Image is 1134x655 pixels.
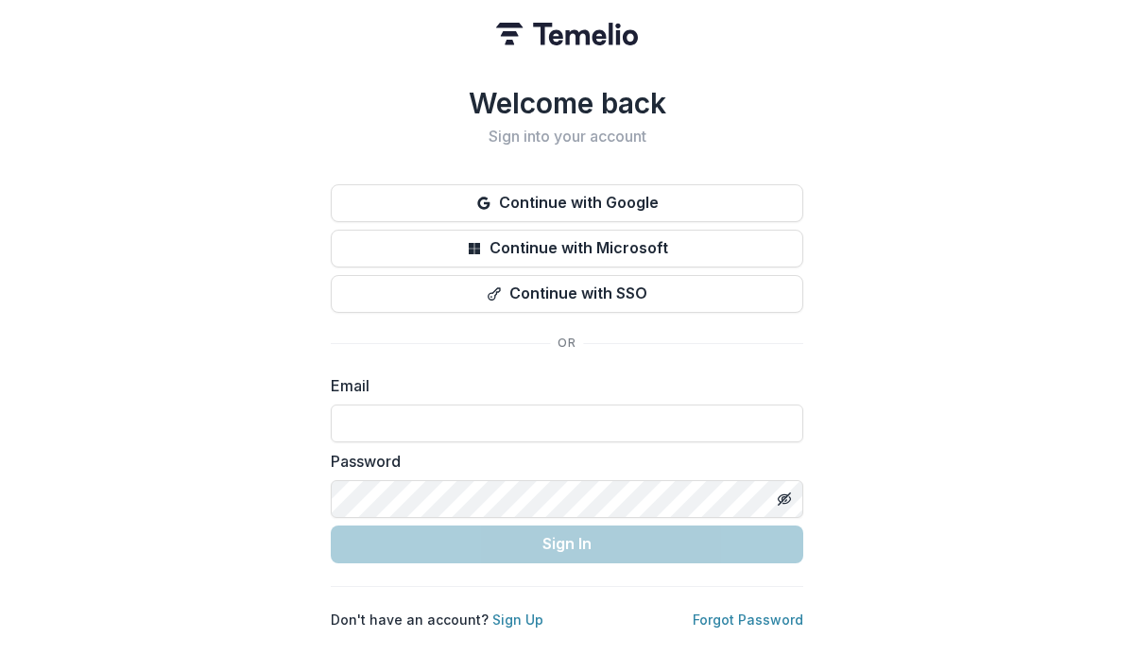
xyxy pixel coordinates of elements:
[492,612,543,628] a: Sign Up
[331,184,803,222] button: Continue with Google
[331,128,803,146] h2: Sign into your account
[496,23,638,45] img: Temelio
[331,86,803,120] h1: Welcome back
[331,275,803,313] button: Continue with SSO
[331,526,803,563] button: Sign In
[331,450,792,473] label: Password
[331,230,803,267] button: Continue with Microsoft
[331,610,543,629] p: Don't have an account?
[693,612,803,628] a: Forgot Password
[331,374,792,397] label: Email
[769,484,799,514] button: Toggle password visibility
